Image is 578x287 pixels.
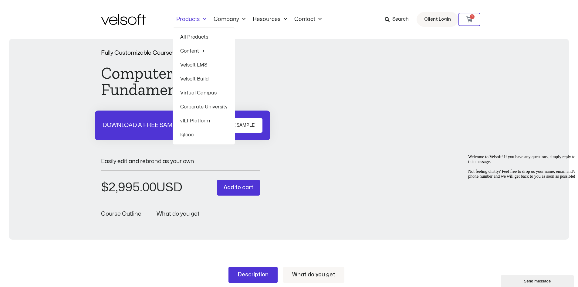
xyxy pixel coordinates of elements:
[228,267,278,283] a: Description
[210,16,249,23] a: CompanyMenu Toggle
[101,182,109,193] span: $
[180,100,228,114] a: Corporate University
[2,2,112,27] div: Welcome to Velsoft! If you have any questions, simply reply to this message.Not feeling chatty? F...
[173,16,210,23] a: ProductsMenu Toggle
[417,12,458,27] a: Client Login
[466,152,575,272] iframe: chat widget
[424,15,451,23] span: Client Login
[180,30,228,44] a: All Products
[180,86,228,100] a: Virtual Campus
[101,50,260,56] p: Fully Customizable Courseware For Trainers
[392,15,409,23] span: Search
[216,118,262,133] a: FREE SAMPLE
[101,211,141,217] a: Course Outline
[180,72,228,86] a: Velsoft Build
[173,16,325,23] nav: Menu
[103,122,183,128] p: DOWNLOAD A FREE SAMPLE
[180,44,228,58] a: ContentMenu Toggle
[283,267,344,283] a: What do you get
[458,13,480,26] a: 1
[101,65,260,98] h1: Computer Fundamentals
[180,114,228,128] a: vILT Platform
[385,14,413,25] a: Search
[173,27,235,145] ul: ProductsMenu Toggle
[101,159,260,164] p: Easily edit and rebrand as your own
[101,182,156,193] bdi: 2,995.00
[180,128,228,142] a: Iglooo
[291,16,325,23] a: ContactMenu Toggle
[224,122,255,129] span: FREE SAMPLE
[217,180,260,196] button: Add to cart
[101,14,146,25] img: Velsoft Training Materials
[501,274,575,287] iframe: chat widget
[470,14,475,19] span: 1
[180,58,228,72] a: Velsoft LMS
[157,211,200,217] a: What do you get
[2,2,112,26] span: Welcome to Velsoft! If you have any questions, simply reply to this message. Not feeling chatty? ...
[249,16,291,23] a: ResourcesMenu Toggle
